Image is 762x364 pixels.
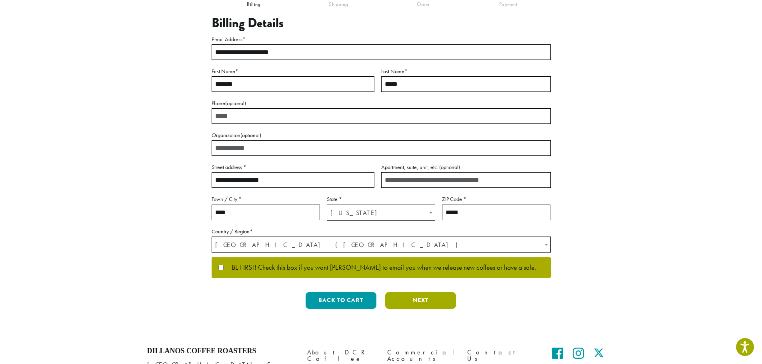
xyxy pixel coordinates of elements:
[212,162,374,172] label: Street address
[212,194,320,204] label: Town / City
[327,205,435,221] span: Washington
[381,66,551,76] label: Last Name
[385,292,456,309] button: Next
[307,347,375,364] a: About DCR Coffee
[306,292,376,309] button: Back to cart
[218,265,224,270] input: BE FIRST! Check this box if you want [PERSON_NAME] to email you when we release new coffees or ha...
[439,163,460,171] span: (optional)
[224,264,536,271] span: BE FIRST! Check this box if you want [PERSON_NAME] to email you when we release new coffees or ha...
[467,347,535,364] a: Contact Us
[387,347,455,364] a: Commercial Accounts
[212,237,550,253] span: United States (US)
[327,194,435,204] label: State
[212,34,551,44] label: Email Address
[442,194,550,204] label: ZIP Code
[240,131,261,139] span: (optional)
[212,130,551,140] label: Organization
[212,237,551,253] span: Country / Region
[381,162,551,172] label: Apartment, suite, unit, etc.
[225,99,246,107] span: (optional)
[327,205,435,221] span: State
[212,16,551,31] h3: Billing Details
[212,66,374,76] label: First Name
[147,347,295,356] h4: Dillanos Coffee Roasters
